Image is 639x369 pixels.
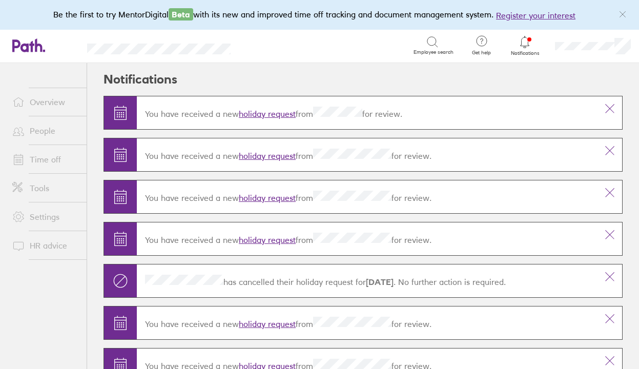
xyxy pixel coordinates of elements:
[239,319,296,329] a: holiday request
[145,233,589,245] p: You have received a new from for review.
[366,277,394,287] strong: [DATE]
[465,50,498,56] span: Get help
[239,193,296,203] a: holiday request
[104,63,177,96] h2: Notifications
[239,109,296,119] a: holiday request
[4,235,87,256] a: HR advice
[414,49,454,55] span: Employee search
[145,191,589,203] p: You have received a new from for review.
[508,35,542,56] a: Notifications
[239,235,296,245] a: holiday request
[145,149,589,161] p: You have received a new from for review.
[4,178,87,198] a: Tools
[4,207,87,227] a: Settings
[4,120,87,141] a: People
[53,8,586,22] div: Be the first to try MentorDigital with its new and improved time off tracking and document manage...
[169,8,193,20] span: Beta
[4,92,87,112] a: Overview
[145,275,589,287] p: has cancelled their holiday request for . No further action is required.
[496,9,575,22] button: Register your interest
[145,107,589,119] p: You have received a new from for review.
[145,317,589,329] p: You have received a new from for review.
[258,40,284,50] div: Search
[508,50,542,56] span: Notifications
[4,149,87,170] a: Time off
[239,151,296,161] a: holiday request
